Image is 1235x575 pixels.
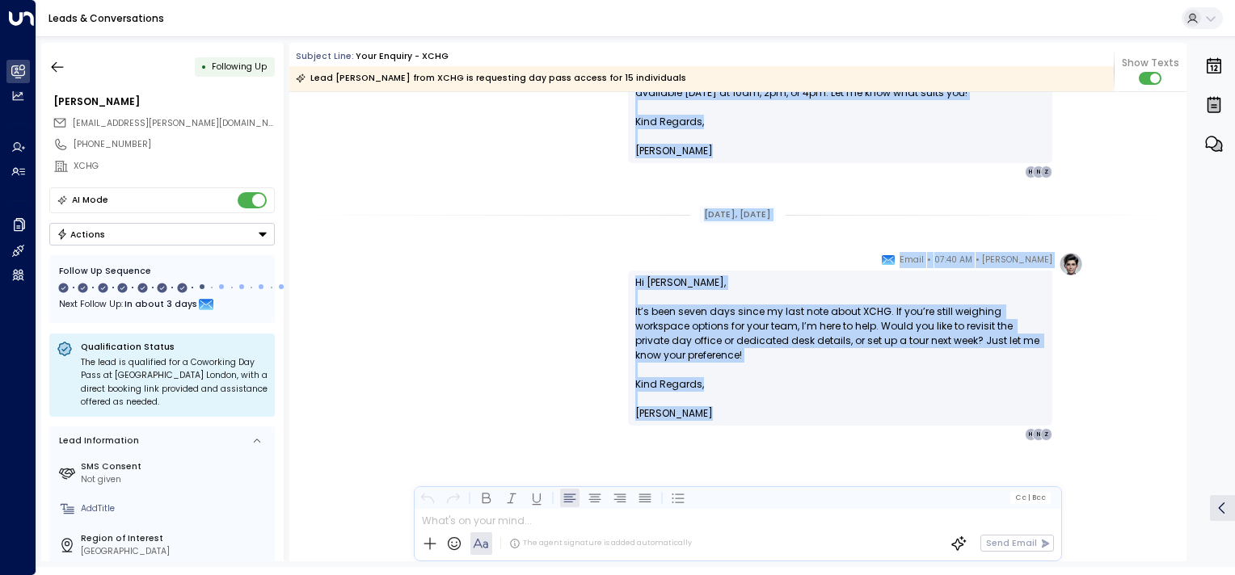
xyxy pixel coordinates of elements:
[81,460,270,473] label: SMS Consent
[443,488,462,507] button: Redo
[81,473,270,486] div: Not given
[356,50,449,63] div: Your enquiry - XCHG
[59,265,265,278] div: Follow Up Sequence
[201,56,207,78] div: •
[124,296,197,314] span: In about 3 days
[1027,493,1030,502] span: |
[1025,428,1038,441] div: H
[296,70,686,86] div: Lead [PERSON_NAME] from XCHG is requesting day pass access for 15 individuals
[1032,166,1045,178] div: N
[59,296,265,314] div: Next Follow Up:
[73,117,289,129] span: [EMAIL_ADDRESS][PERSON_NAME][DOMAIN_NAME]
[1015,493,1046,502] span: Cc Bcc
[976,252,980,268] span: •
[49,223,275,246] div: Button group with a nested menu
[81,341,268,353] p: Qualification Status
[212,61,267,73] span: Following Up
[81,502,270,515] div: AddTitle
[74,160,275,173] div: XCHG
[635,275,1045,377] p: Hi [PERSON_NAME], It’s been seven days since my last note about XCHG. If you’re still weighing wo...
[73,117,275,130] span: Z-bennett@hotmail.co.uk
[1032,428,1045,441] div: N
[635,144,713,158] span: [PERSON_NAME]
[55,434,139,447] div: Lead Information
[81,356,268,409] div: The lead is qualified for a Coworking Day Pass at [GEOGRAPHIC_DATA] London, with a direct booking...
[48,11,164,25] a: Leads & Conversations
[74,138,275,151] div: [PHONE_NUMBER]
[635,377,704,392] span: Kind Regards,
[1025,166,1038,178] div: H
[49,223,275,246] button: Actions
[57,229,106,240] div: Actions
[982,252,1052,268] span: [PERSON_NAME]
[934,252,972,268] span: 07:40 AM
[635,406,713,421] span: [PERSON_NAME]
[635,115,704,129] span: Kind Regards,
[296,50,354,62] span: Subject Line:
[1040,166,1053,178] div: Z
[900,252,924,268] span: Email
[53,94,275,109] div: [PERSON_NAME]
[81,532,270,545] label: Region of Interest
[418,488,437,507] button: Undo
[1059,252,1083,276] img: profile-logo.png
[509,538,692,549] div: The agent signature is added automatically
[72,192,108,208] div: AI Mode
[81,545,270,558] div: [GEOGRAPHIC_DATA]
[927,252,931,268] span: •
[699,206,776,224] div: [DATE], [DATE]
[1010,492,1051,503] button: Cc|Bcc
[1122,56,1179,70] span: Show Texts
[1040,428,1053,441] div: Z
